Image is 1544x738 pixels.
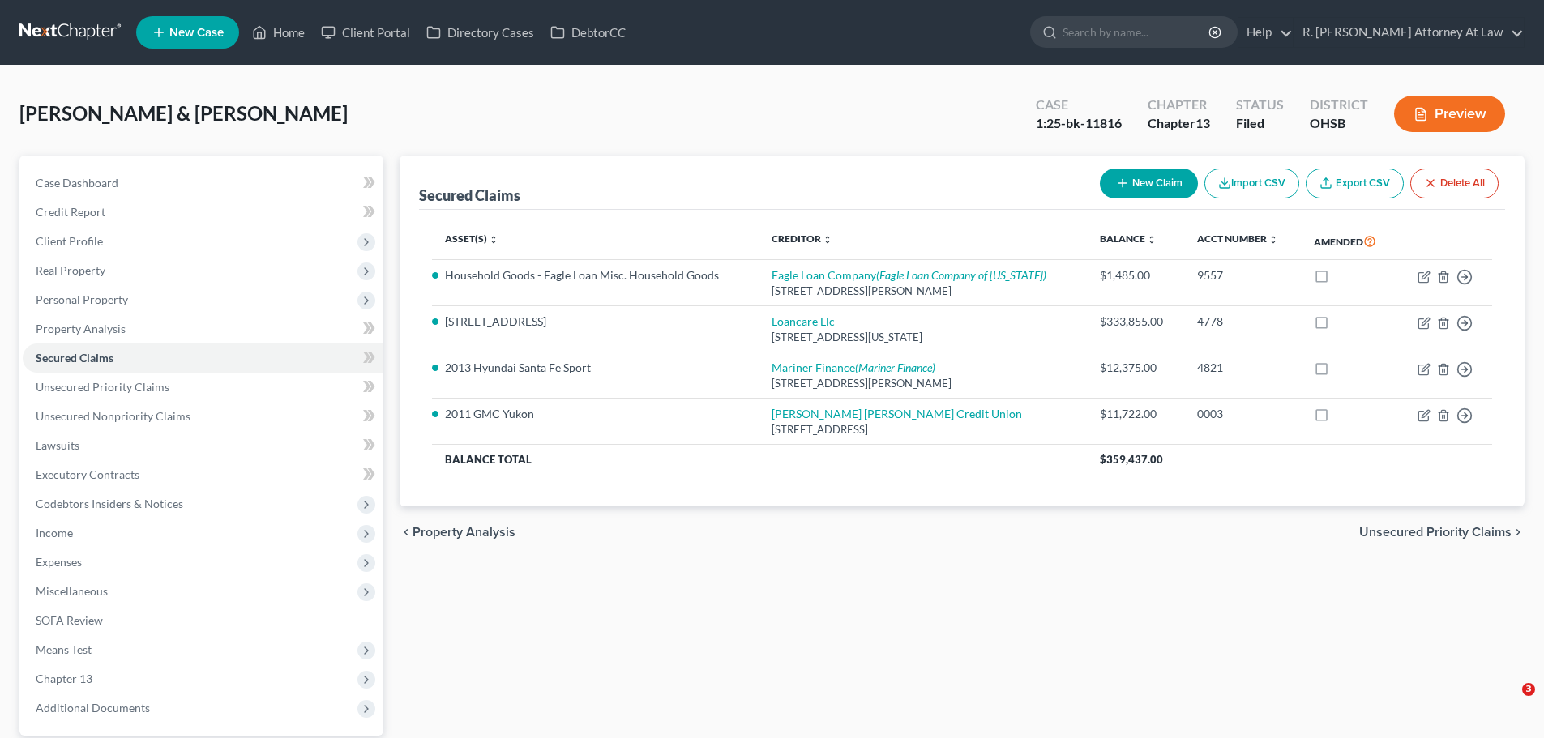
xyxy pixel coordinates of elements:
span: Codebtors Insiders & Notices [36,497,183,510]
div: Chapter [1148,96,1210,114]
a: Case Dashboard [23,169,383,198]
div: Secured Claims [419,186,520,205]
i: unfold_more [1268,235,1278,245]
a: R. [PERSON_NAME] Attorney At Law [1294,18,1524,47]
i: chevron_right [1512,526,1525,539]
a: DebtorCC [542,18,634,47]
li: Household Goods - Eagle Loan Misc. Household Goods [445,267,746,284]
span: New Case [169,27,224,39]
span: Chapter 13 [36,672,92,685]
a: Creditor unfold_more [772,232,832,245]
i: chevron_left [400,526,413,539]
div: 0003 [1197,406,1288,422]
span: Personal Property [36,292,128,306]
span: 13 [1195,115,1210,130]
a: Export CSV [1306,169,1404,198]
i: unfold_more [489,235,498,245]
div: $333,855.00 [1100,314,1171,330]
a: Unsecured Priority Claims [23,373,383,402]
div: Chapter [1148,114,1210,133]
div: Filed [1236,114,1284,133]
span: Miscellaneous [36,584,108,598]
a: Directory Cases [418,18,542,47]
li: 2011 GMC Yukon [445,406,746,422]
span: Income [36,526,73,540]
div: 1:25-bk-11816 [1036,114,1122,133]
span: Case Dashboard [36,176,118,190]
a: Mariner Finance(Mariner Finance) [772,360,935,374]
a: Loancare Llc [772,314,835,328]
i: unfold_more [1147,235,1157,245]
div: $12,375.00 [1100,360,1171,376]
a: Client Portal [313,18,418,47]
div: Case [1036,96,1122,114]
iframe: Intercom live chat [1489,683,1528,722]
div: $11,722.00 [1100,406,1171,422]
span: Expenses [36,555,82,569]
span: Lawsuits [36,438,79,452]
a: Property Analysis [23,314,383,343]
span: 3 [1522,683,1535,696]
span: Secured Claims [36,351,113,365]
li: 2013 Hyundai Santa Fe Sport [445,360,746,376]
a: [PERSON_NAME] [PERSON_NAME] Credit Union [772,407,1022,420]
button: Delete All [1410,169,1499,198]
th: Balance Total [432,445,1087,474]
span: Additional Documents [36,701,150,715]
button: Import CSV [1204,169,1299,198]
span: Unsecured Nonpriority Claims [36,409,190,423]
input: Search by name... [1063,17,1211,47]
a: Acct Number unfold_more [1197,232,1278,245]
button: chevron_left Property Analysis [400,526,515,539]
a: Lawsuits [23,431,383,460]
i: (Eagle Loan Company of [US_STATE]) [876,268,1046,282]
a: Asset(s) unfold_more [445,232,498,245]
a: Help [1238,18,1293,47]
span: Unsecured Priority Claims [1359,526,1512,539]
i: (Mariner Finance) [855,360,935,374]
div: $1,485.00 [1100,267,1171,284]
span: Property Analysis [413,526,515,539]
button: Preview [1394,96,1505,132]
div: District [1310,96,1368,114]
div: Status [1236,96,1284,114]
a: Credit Report [23,198,383,227]
span: Client Profile [36,234,103,248]
span: Real Property [36,263,105,277]
a: SOFA Review [23,606,383,635]
div: [STREET_ADDRESS][PERSON_NAME] [772,376,1073,391]
div: 9557 [1197,267,1288,284]
span: Unsecured Priority Claims [36,380,169,394]
div: [STREET_ADDRESS][PERSON_NAME] [772,284,1073,299]
div: OHSB [1310,114,1368,133]
a: Executory Contracts [23,460,383,489]
span: $359,437.00 [1100,453,1163,466]
a: Secured Claims [23,343,383,373]
th: Amended [1301,223,1397,260]
span: SOFA Review [36,613,103,627]
div: 4821 [1197,360,1288,376]
button: New Claim [1100,169,1198,198]
span: Credit Report [36,205,105,219]
a: Unsecured Nonpriority Claims [23,402,383,431]
div: 4778 [1197,314,1288,330]
a: Eagle Loan Company(Eagle Loan Company of [US_STATE]) [772,268,1046,282]
div: [STREET_ADDRESS][US_STATE] [772,330,1073,345]
div: [STREET_ADDRESS] [772,422,1073,437]
i: unfold_more [823,235,832,245]
li: [STREET_ADDRESS] [445,314,746,330]
button: Unsecured Priority Claims chevron_right [1359,526,1525,539]
span: Property Analysis [36,322,126,335]
span: Means Test [36,642,92,656]
span: Executory Contracts [36,467,139,481]
span: [PERSON_NAME] & [PERSON_NAME] [19,101,348,125]
a: Balance unfold_more [1100,232,1157,245]
a: Home [244,18,313,47]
